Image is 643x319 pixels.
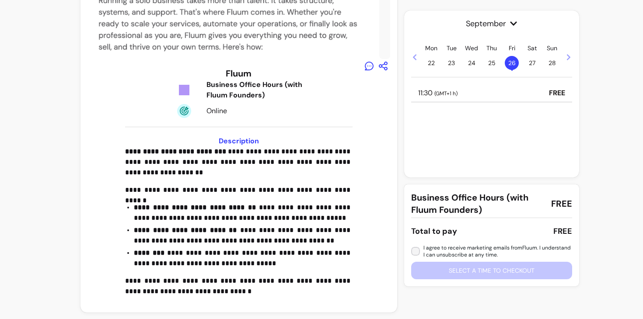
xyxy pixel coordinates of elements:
span: 22 [424,56,438,70]
span: Business Office Hours (with Fluum Founders) [411,191,544,216]
p: Sat [528,44,537,52]
div: Online [206,106,312,116]
h3: Fluum [226,67,252,80]
img: Tickets Icon [177,83,191,97]
p: Thu [486,44,497,52]
div: FREE [553,225,572,237]
span: ( GMT+1 h ) [434,90,458,97]
p: Sun [547,44,557,52]
p: Mon [425,44,437,52]
span: 23 [444,56,458,70]
span: • [511,66,513,74]
div: Business Office Hours (with Fluum Founders) [206,80,312,101]
p: Fri [509,44,515,52]
p: 11:30 [418,88,458,98]
div: Total to pay [411,225,457,237]
p: FREE [549,88,565,98]
p: Tue [447,44,457,52]
p: Wed [465,44,478,52]
span: 24 [465,56,479,70]
span: 27 [525,56,539,70]
span: FREE [551,198,572,210]
span: 28 [545,56,559,70]
h3: Description [125,136,352,146]
span: 25 [485,56,499,70]
span: 26 [505,56,519,70]
span: September [411,17,572,30]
